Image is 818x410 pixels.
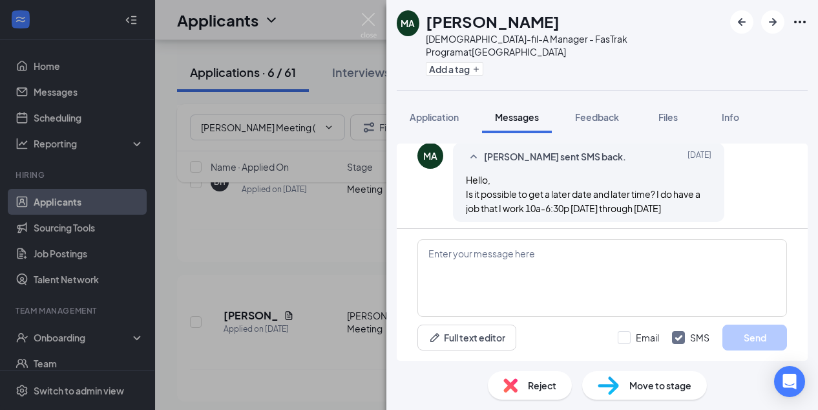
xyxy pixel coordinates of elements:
span: [DATE] [687,149,711,165]
svg: Pen [428,331,441,344]
svg: Ellipses [792,14,808,30]
span: Hello, Is it possible to get a later date and later time? I do have a job that I work 10a-6:30p [... [466,174,700,214]
span: Files [658,111,678,123]
span: Info [722,111,739,123]
button: ArrowRight [761,10,784,34]
span: Feedback [575,111,619,123]
button: Full text editorPen [417,325,516,351]
span: [PERSON_NAME] sent SMS back. [484,149,626,165]
svg: Plus [472,65,480,73]
h1: [PERSON_NAME] [426,10,560,32]
span: Application [410,111,459,123]
button: ArrowLeftNew [730,10,753,34]
span: Messages [495,111,539,123]
span: Move to stage [629,378,691,393]
button: Send [722,325,787,351]
button: PlusAdd a tag [426,62,483,76]
svg: ArrowLeftNew [734,14,750,30]
div: [DEMOGRAPHIC_DATA]-fil-A Manager - FasTrak Program at [GEOGRAPHIC_DATA] [426,32,724,58]
div: Open Intercom Messenger [774,366,805,397]
div: MA [401,17,415,30]
svg: ArrowRight [765,14,781,30]
div: MA [423,149,437,162]
span: Reject [528,378,556,393]
svg: SmallChevronUp [466,149,481,165]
